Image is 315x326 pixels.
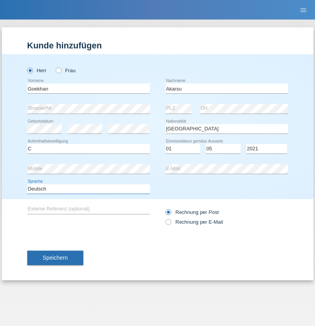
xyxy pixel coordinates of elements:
[299,6,307,14] i: menu
[27,68,47,73] label: Herr
[165,209,171,219] input: Rechnung per Post
[56,68,61,73] input: Frau
[27,68,32,73] input: Herr
[165,209,219,215] label: Rechnung per Post
[165,219,223,225] label: Rechnung per E-Mail
[296,7,311,12] a: menu
[43,255,68,261] span: Speichern
[27,251,83,265] button: Speichern
[27,41,288,50] h1: Kunde hinzufügen
[165,219,171,229] input: Rechnung per E-Mail
[56,68,76,73] label: Frau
